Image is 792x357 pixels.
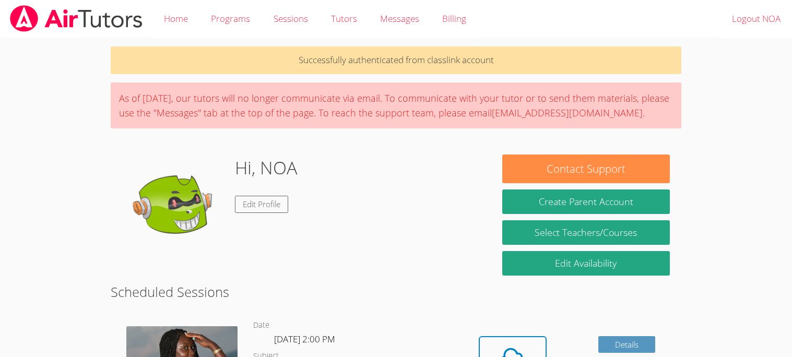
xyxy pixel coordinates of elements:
button: Create Parent Account [502,189,669,214]
a: Select Teachers/Courses [502,220,669,245]
a: Edit Profile [235,196,288,213]
button: Contact Support [502,154,669,183]
h1: Hi, NOA [235,154,297,181]
span: [DATE] 2:00 PM [274,333,335,345]
div: As of [DATE], our tutors will no longer communicate via email. To communicate with your tutor or ... [111,82,681,128]
dt: Date [253,319,269,332]
span: Messages [380,13,419,25]
img: default.png [122,154,227,259]
a: Details [598,336,656,353]
a: Edit Availability [502,251,669,276]
h2: Scheduled Sessions [111,282,681,302]
p: Successfully authenticated from classlink account [111,46,681,74]
img: airtutors_banner-c4298cdbf04f3fff15de1276eac7730deb9818008684d7c2e4769d2f7ddbe033.png [9,5,144,32]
